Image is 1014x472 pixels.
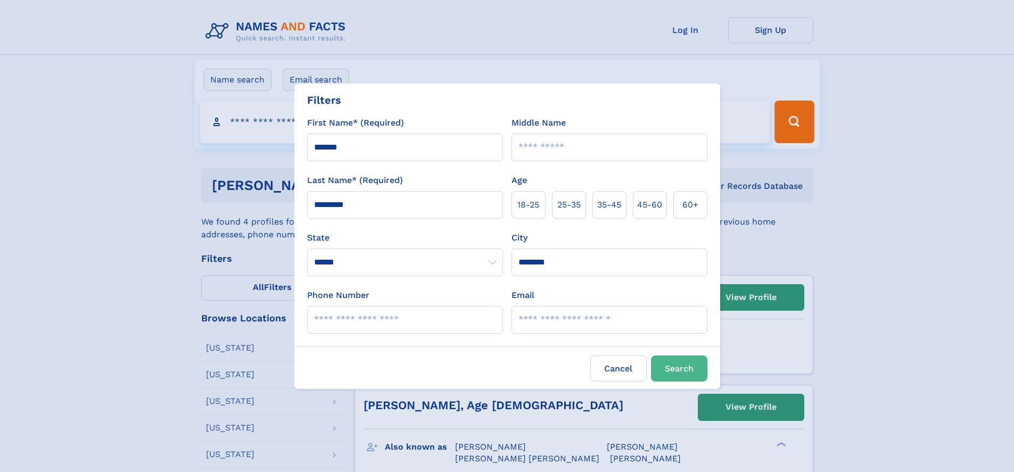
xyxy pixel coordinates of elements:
span: 25‑35 [557,198,581,211]
label: Middle Name [512,117,566,129]
label: Phone Number [307,289,369,302]
label: Age [512,174,527,187]
button: Search [651,355,707,382]
span: 18‑25 [517,198,539,211]
label: Cancel [590,355,647,382]
label: Email [512,289,534,302]
div: Filters [307,92,341,108]
label: First Name* (Required) [307,117,404,129]
span: 45‑60 [637,198,662,211]
span: 35‑45 [597,198,621,211]
label: City [512,231,527,244]
label: Last Name* (Required) [307,174,403,187]
span: 60+ [682,198,698,211]
label: State [307,231,503,244]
